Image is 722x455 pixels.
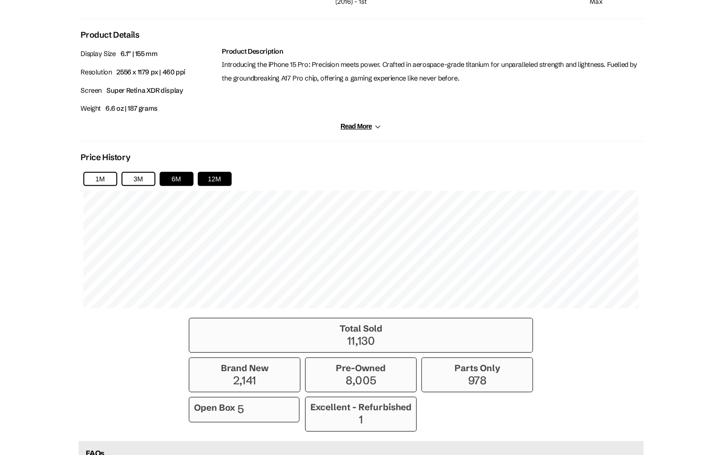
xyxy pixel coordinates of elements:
span: 6.6 oz | 187 grams [105,104,158,113]
p: Display Size [81,47,218,61]
p: Weight [81,102,218,115]
button: 1M [83,172,117,186]
span: 6.1” | 155 mm [121,49,158,58]
button: 3M [122,172,155,186]
h3: Open Box [194,402,235,417]
span: 2556 x 1179 px | 460 ppi [117,68,186,76]
p: Resolution [81,65,218,79]
p: 11,130 [194,334,528,348]
p: Introducing the iPhone 15 Pro: Precision meets power. Crafted in aerospace-grade titanium for unp... [222,58,641,85]
button: Read More [341,122,381,130]
h3: Total Sold [194,323,528,334]
span: Super Retina XDR display [106,86,183,95]
h3: Excellent - Refurbished [310,402,412,413]
p: 978 [427,374,528,387]
p: 1 [310,413,412,427]
button: 6M [160,172,194,186]
button: 12M [198,172,232,186]
p: 2,141 [194,374,295,387]
p: Screen [81,84,218,97]
h2: Product Description [222,47,641,56]
h2: Product Details [81,30,139,40]
p: 8,005 [310,374,412,387]
p: 5 [237,402,244,417]
h3: Pre-Owned [310,363,412,374]
h3: Parts Only [427,363,528,374]
h2: Price History [81,152,130,162]
h3: Brand New [194,363,295,374]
